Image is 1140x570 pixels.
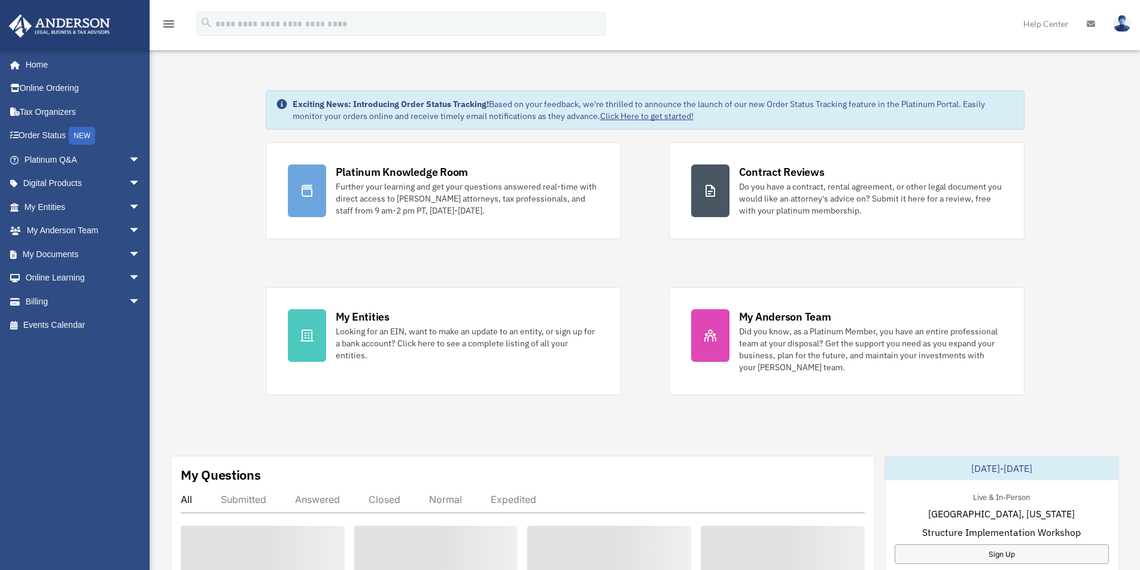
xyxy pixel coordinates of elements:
[895,544,1109,564] a: Sign Up
[8,77,159,100] a: Online Ordering
[922,525,1081,539] span: Structure Implementation Workshop
[8,195,159,219] a: My Entitiesarrow_drop_down
[8,100,159,124] a: Tax Organizers
[885,456,1118,480] div: [DATE]-[DATE]
[266,287,621,395] a: My Entities Looking for an EIN, want to make an update to an entity, or sign up for a bank accoun...
[162,21,176,31] a: menu
[928,507,1075,521] span: [GEOGRAPHIC_DATA], [US_STATE]
[8,219,159,243] a: My Anderson Teamarrow_drop_down
[266,142,621,239] a: Platinum Knowledge Room Further your learning and get your questions answered real-time with dire...
[600,111,694,121] a: Click Here to get started!
[429,493,462,505] div: Normal
[491,493,536,505] div: Expedited
[739,181,1002,217] div: Do you have a contract, rental agreement, or other legal document you would like an attorney's ad...
[129,242,153,267] span: arrow_drop_down
[69,127,95,145] div: NEW
[221,493,266,505] div: Submitted
[739,325,1002,373] div: Did you know, as a Platinum Member, you have an entire professional team at your disposal? Get th...
[739,164,825,179] div: Contract Reviews
[8,124,159,148] a: Order StatusNEW
[8,148,159,172] a: Platinum Q&Aarrow_drop_down
[963,490,1039,502] div: Live & In-Person
[181,493,192,505] div: All
[669,287,1025,395] a: My Anderson Team Did you know, as a Platinum Member, you have an entire professional team at your...
[739,309,831,324] div: My Anderson Team
[8,242,159,266] a: My Documentsarrow_drop_down
[181,466,261,484] div: My Questions
[129,195,153,220] span: arrow_drop_down
[162,17,176,31] i: menu
[336,164,469,179] div: Platinum Knowledge Room
[129,172,153,196] span: arrow_drop_down
[669,142,1025,239] a: Contract Reviews Do you have a contract, rental agreement, or other legal document you would like...
[336,181,599,217] div: Further your learning and get your questions answered real-time with direct access to [PERSON_NAM...
[129,266,153,291] span: arrow_drop_down
[200,16,213,29] i: search
[336,309,390,324] div: My Entities
[129,148,153,172] span: arrow_drop_down
[1113,15,1131,32] img: User Pic
[8,172,159,196] a: Digital Productsarrow_drop_down
[293,98,1014,122] div: Based on your feedback, we're thrilled to announce the launch of our new Order Status Tracking fe...
[8,289,159,313] a: Billingarrow_drop_down
[336,325,599,361] div: Looking for an EIN, want to make an update to an entity, or sign up for a bank account? Click her...
[369,493,400,505] div: Closed
[129,219,153,243] span: arrow_drop_down
[129,289,153,314] span: arrow_drop_down
[8,313,159,337] a: Events Calendar
[8,266,159,290] a: Online Learningarrow_drop_down
[293,99,489,109] strong: Exciting News: Introducing Order Status Tracking!
[8,53,153,77] a: Home
[295,493,340,505] div: Answered
[5,14,114,38] img: Anderson Advisors Platinum Portal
